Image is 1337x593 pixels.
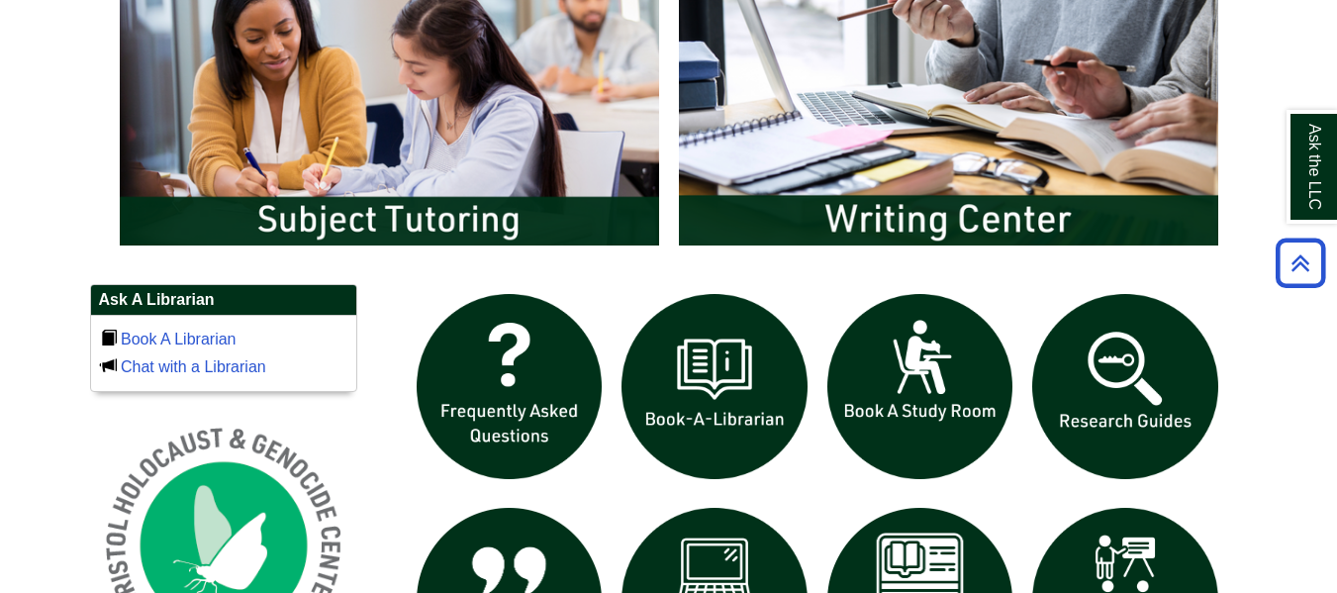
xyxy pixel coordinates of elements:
[407,284,613,490] img: frequently asked questions
[612,284,817,490] img: Book a Librarian icon links to book a librarian web page
[121,331,237,347] a: Book A Librarian
[1269,249,1332,276] a: Back to Top
[817,284,1023,490] img: book a study room icon links to book a study room web page
[121,358,266,375] a: Chat with a Librarian
[1022,284,1228,490] img: Research Guides icon links to research guides web page
[91,285,356,316] h2: Ask A Librarian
